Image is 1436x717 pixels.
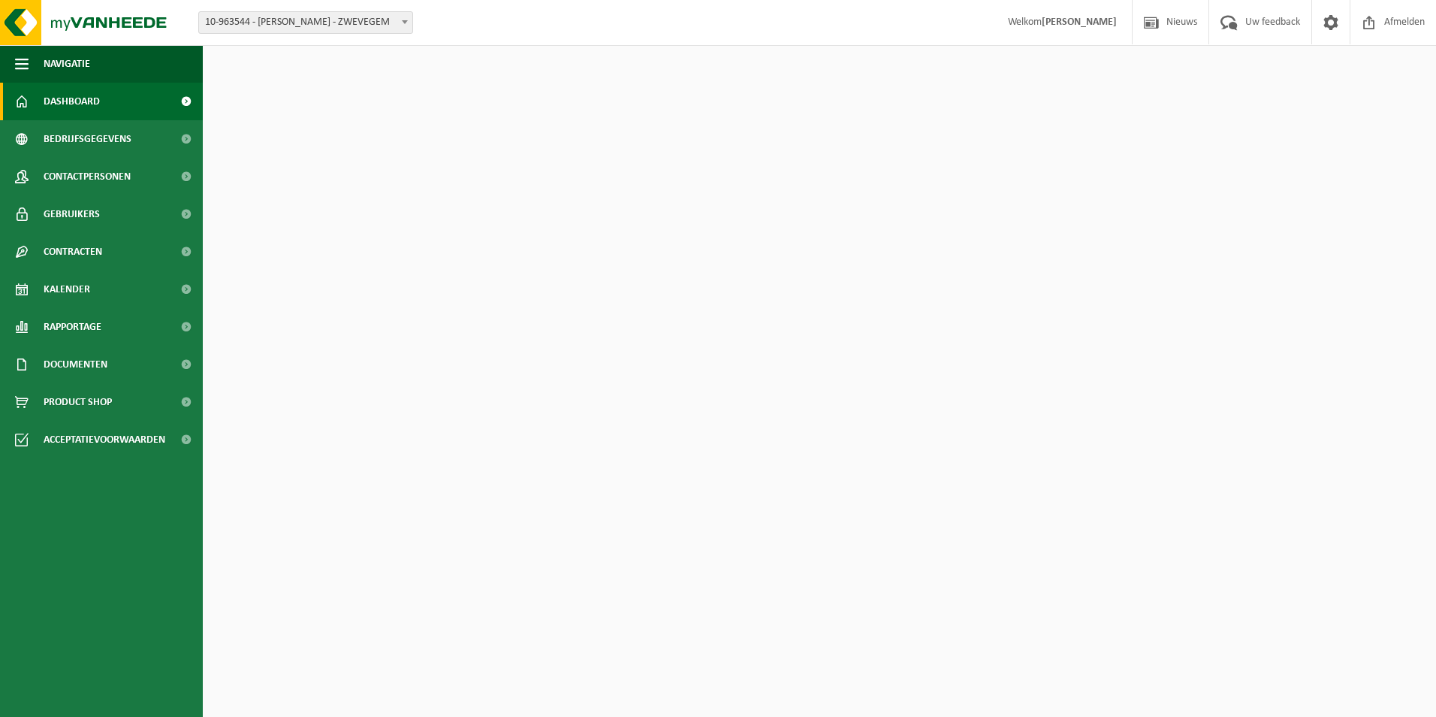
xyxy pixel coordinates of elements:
[44,120,131,158] span: Bedrijfsgegevens
[1042,17,1117,28] strong: [PERSON_NAME]
[44,383,112,421] span: Product Shop
[44,195,100,233] span: Gebruikers
[44,346,107,383] span: Documenten
[199,12,412,33] span: 10-963544 - SCHALLON, DEAN - ZWEVEGEM
[44,158,131,195] span: Contactpersonen
[44,233,102,271] span: Contracten
[44,45,90,83] span: Navigatie
[44,271,90,308] span: Kalender
[44,421,165,458] span: Acceptatievoorwaarden
[198,11,413,34] span: 10-963544 - SCHALLON, DEAN - ZWEVEGEM
[44,83,100,120] span: Dashboard
[44,308,101,346] span: Rapportage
